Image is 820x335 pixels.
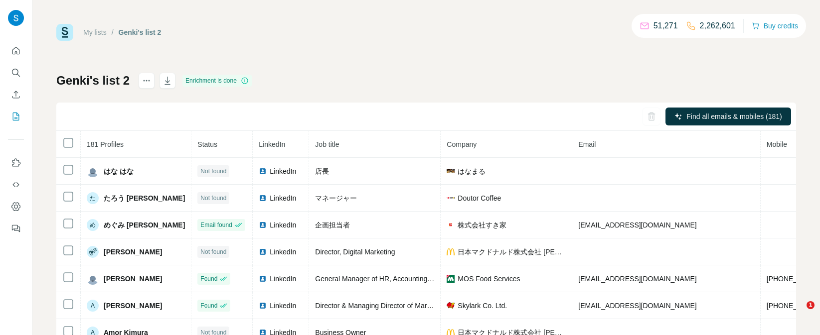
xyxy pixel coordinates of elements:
[259,221,267,229] img: LinkedIn logo
[200,247,226,256] span: Not found
[315,275,550,283] span: General Manager of HR, Accounting and IT, MOS FOOD HONG KONG LTD
[270,166,296,176] span: LinkedIn
[259,248,267,256] img: LinkedIn logo
[458,220,506,230] span: 株式会社すき家
[200,274,217,283] span: Found
[270,193,296,203] span: LinkedIn
[654,20,678,32] p: 51,271
[447,248,455,256] img: company-logo
[200,167,226,176] span: Not found
[270,274,296,284] span: LinkedIn
[104,166,134,176] span: はな はな
[87,219,99,231] div: め
[665,108,791,125] button: Find all emails & mobiles (181)
[315,248,395,256] span: Director, Digital Marketing
[104,220,185,230] span: めぐみ [PERSON_NAME]
[112,27,114,37] li: /
[104,247,162,257] span: [PERSON_NAME]
[270,301,296,311] span: LinkedIn
[87,300,99,312] div: A
[139,73,155,89] button: actions
[315,221,350,229] span: 企画担当者
[315,194,357,202] span: マネージャー
[200,194,226,203] span: Not found
[8,176,24,194] button: Use Surfe API
[87,273,99,285] img: Avatar
[200,301,217,310] span: Found
[87,165,99,177] img: Avatar
[104,274,162,284] span: [PERSON_NAME]
[447,223,455,226] img: company-logo
[197,140,217,148] span: Status
[700,20,735,32] p: 2,262,601
[8,10,24,26] img: Avatar
[56,24,73,41] img: Surfe Logo
[8,220,24,237] button: Feedback
[315,302,445,310] span: Director & Managing Director of Marketing
[8,86,24,104] button: Enrich CSV
[104,301,162,311] span: [PERSON_NAME]
[447,302,455,309] img: company-logo
[767,140,787,148] span: Mobile
[270,220,296,230] span: LinkedIn
[315,167,329,175] span: 店長
[752,19,798,33] button: Buy credits
[56,73,130,89] h1: Genki's list 2
[8,198,24,216] button: Dashboard
[458,166,486,176] span: はなまる
[458,274,520,284] span: MOS Food Services
[270,247,296,257] span: LinkedIn
[447,140,477,148] span: Company
[87,192,99,204] div: た
[578,140,596,148] span: Email
[8,108,24,125] button: My lists
[807,301,815,309] span: 1
[447,197,455,199] img: company-logo
[458,247,566,257] span: 日本マクドナルド株式会社 [PERSON_NAME] [GEOGRAPHIC_DATA]
[315,140,339,148] span: Job title
[259,302,267,310] img: LinkedIn logo
[259,140,285,148] span: LinkedIn
[259,167,267,175] img: LinkedIn logo
[458,301,507,311] span: Skylark Co. Ltd.
[458,193,501,203] span: Doutor Coffee
[182,75,252,87] div: Enrichment is done
[259,194,267,202] img: LinkedIn logo
[119,27,162,37] div: Genki's list 2
[8,42,24,60] button: Quick start
[87,140,124,148] span: 181 Profiles
[259,275,267,283] img: LinkedIn logo
[786,301,810,325] iframe: Intercom live chat
[447,275,455,283] img: company-logo
[200,221,232,229] span: Email found
[8,64,24,82] button: Search
[578,275,696,283] span: [EMAIL_ADDRESS][DOMAIN_NAME]
[87,246,99,258] img: Avatar
[447,169,455,173] img: company-logo
[578,302,696,310] span: [EMAIL_ADDRESS][DOMAIN_NAME]
[686,112,782,121] span: Find all emails & mobiles (181)
[578,221,696,229] span: [EMAIL_ADDRESS][DOMAIN_NAME]
[83,28,107,36] a: My lists
[8,154,24,172] button: Use Surfe on LinkedIn
[104,193,185,203] span: たろう [PERSON_NAME]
